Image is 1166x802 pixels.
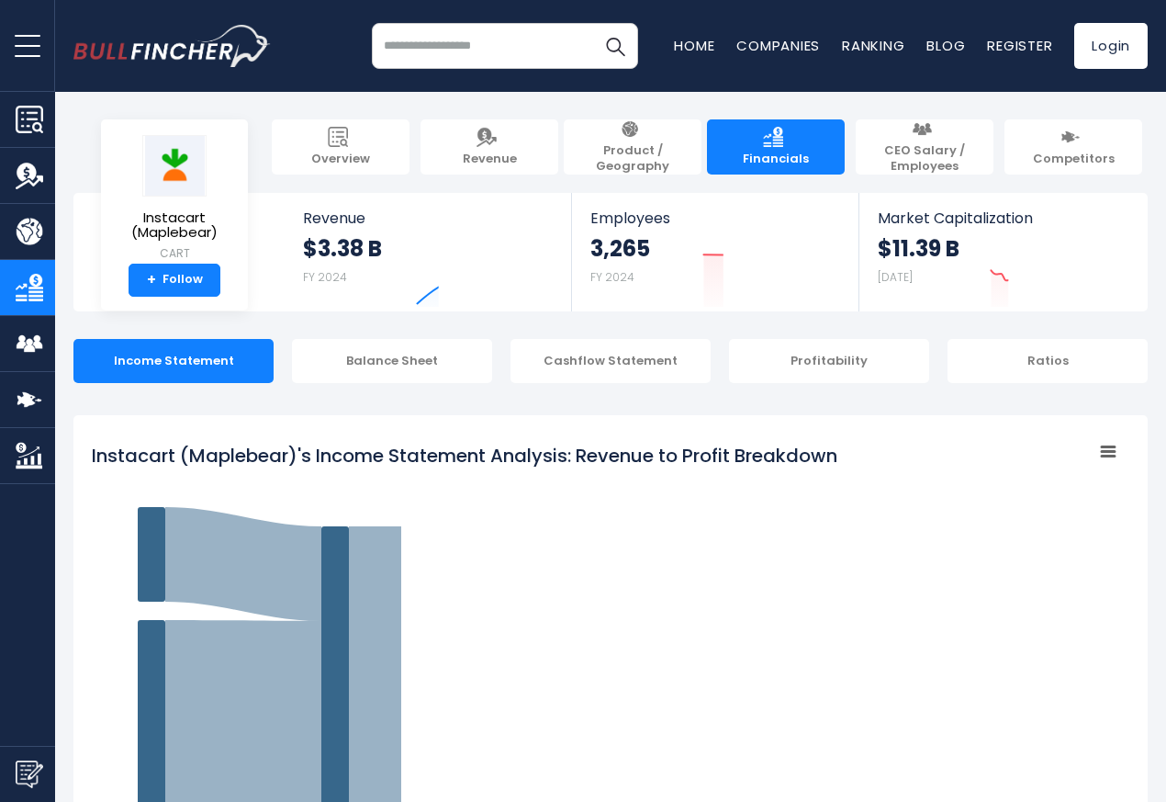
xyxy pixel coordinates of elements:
a: Market Capitalization $11.39 B [DATE] [859,193,1146,311]
span: Revenue [303,209,554,227]
tspan: Instacart (Maplebear)'s Income Statement Analysis: Revenue to Profit Breakdown [92,443,837,469]
span: Product / Geography [573,143,692,175]
div: Cashflow Statement [510,339,711,383]
small: CART [116,245,233,262]
a: Revenue $3.38 B FY 2024 [285,193,572,311]
a: +Follow [129,264,220,297]
a: Instacart (Maplebear) CART [115,134,234,264]
span: Financials [743,152,809,167]
span: Market Capitalization [878,209,1127,227]
img: bullfincher logo [73,25,271,67]
strong: + [147,272,156,288]
a: Blog [926,36,965,55]
a: Ranking [842,36,904,55]
span: Overview [311,152,370,167]
a: Register [987,36,1052,55]
div: Balance Sheet [292,339,492,383]
a: Competitors [1004,119,1142,175]
small: [DATE] [878,269,913,285]
div: Ratios [947,339,1148,383]
a: CEO Salary / Employees [856,119,993,175]
a: Financials [707,119,845,175]
a: Go to homepage [73,25,271,67]
strong: $3.38 B [303,234,382,263]
span: Competitors [1033,152,1115,167]
strong: $11.39 B [878,234,959,263]
div: Profitability [729,339,929,383]
a: Home [674,36,714,55]
a: Employees 3,265 FY 2024 [572,193,858,311]
a: Companies [736,36,820,55]
div: Income Statement [73,339,274,383]
small: FY 2024 [590,269,634,285]
strong: 3,265 [590,234,650,263]
span: CEO Salary / Employees [865,143,984,175]
span: Employees [590,209,839,227]
a: Product / Geography [564,119,701,175]
a: Login [1074,23,1148,69]
span: Instacart (Maplebear) [116,210,233,241]
small: FY 2024 [303,269,347,285]
a: Overview [272,119,409,175]
button: Search [592,23,638,69]
span: Revenue [463,152,517,167]
a: Revenue [420,119,558,175]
